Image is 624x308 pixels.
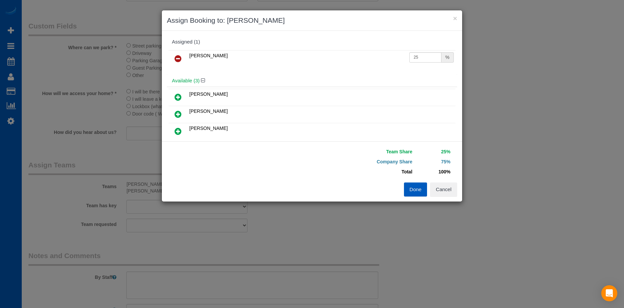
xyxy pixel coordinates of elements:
[189,53,228,58] span: [PERSON_NAME]
[189,108,228,114] span: [PERSON_NAME]
[414,167,452,177] td: 100%
[317,157,414,167] td: Company Share
[430,182,457,197] button: Cancel
[172,39,452,45] div: Assigned (1)
[317,147,414,157] td: Team Share
[189,126,228,131] span: [PERSON_NAME]
[414,147,452,157] td: 25%
[172,78,452,84] h4: Available (3)
[441,52,454,63] div: %
[453,15,457,22] button: ×
[317,167,414,177] td: Total
[601,285,617,301] div: Open Intercom Messenger
[167,15,457,25] h3: Assign Booking to: [PERSON_NAME]
[414,157,452,167] td: 75%
[404,182,427,197] button: Done
[189,91,228,97] span: [PERSON_NAME]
